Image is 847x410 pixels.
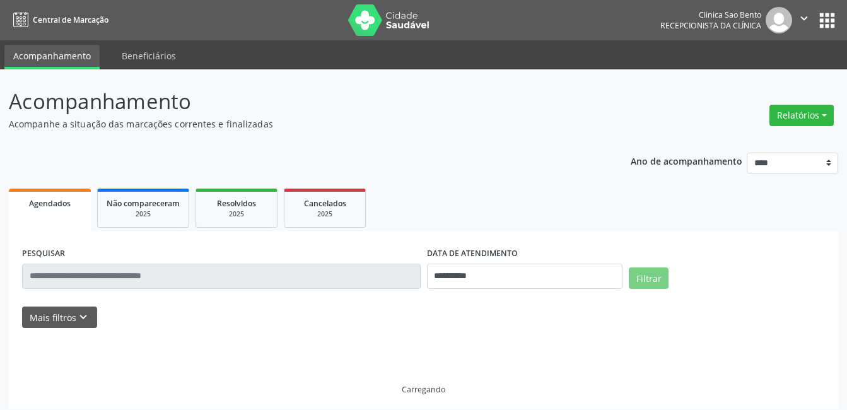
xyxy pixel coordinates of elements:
button: apps [816,9,838,32]
span: Recepcionista da clínica [660,20,761,31]
div: Carregando [402,384,445,395]
span: Cancelados [304,198,346,209]
img: img [766,7,792,33]
p: Ano de acompanhamento [631,153,742,168]
div: Clinica Sao Bento [660,9,761,20]
div: 2025 [293,209,356,219]
a: Central de Marcação [9,9,108,30]
span: Central de Marcação [33,15,108,25]
i:  [797,11,811,25]
span: Resolvidos [217,198,256,209]
button: Mais filtroskeyboard_arrow_down [22,307,97,329]
button: Relatórios [769,105,834,126]
div: 2025 [107,209,180,219]
p: Acompanhamento [9,86,590,117]
i: keyboard_arrow_down [76,310,90,324]
button: Filtrar [629,267,669,289]
span: Agendados [29,198,71,209]
div: 2025 [205,209,268,219]
a: Beneficiários [113,45,185,67]
p: Acompanhe a situação das marcações correntes e finalizadas [9,117,590,131]
label: DATA DE ATENDIMENTO [427,244,518,264]
a: Acompanhamento [4,45,100,69]
span: Não compareceram [107,198,180,209]
label: PESQUISAR [22,244,65,264]
button:  [792,7,816,33]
